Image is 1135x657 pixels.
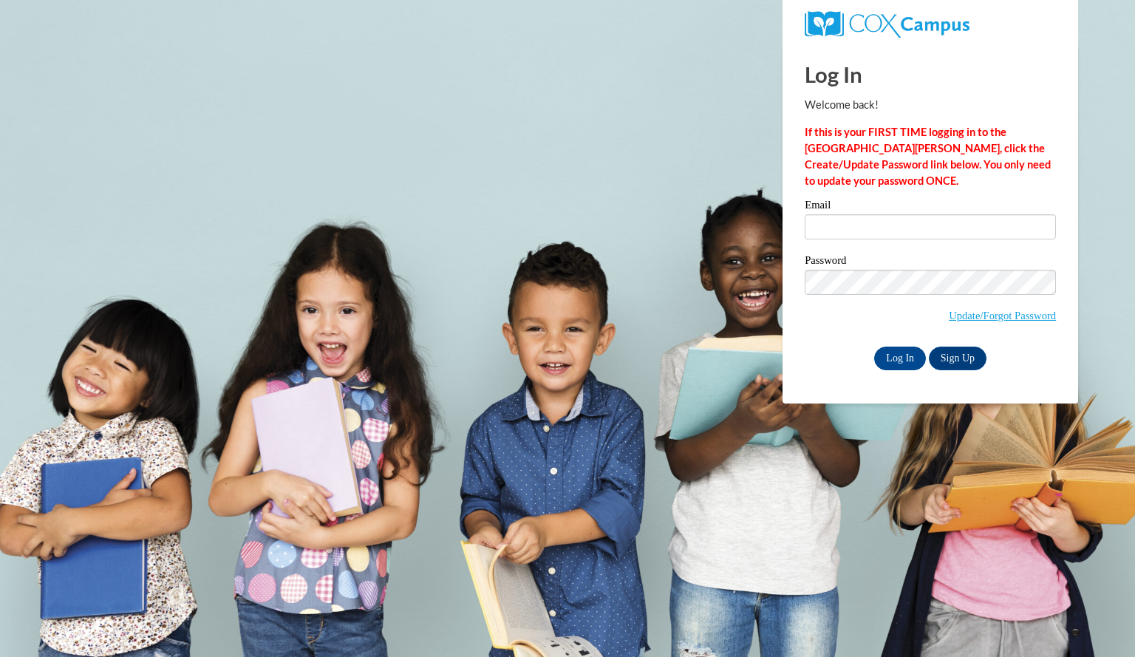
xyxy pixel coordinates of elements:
[929,347,986,370] a: Sign Up
[874,347,926,370] input: Log In
[805,17,969,30] a: COX Campus
[805,255,1056,270] label: Password
[805,97,1056,113] p: Welcome back!
[949,310,1056,321] a: Update/Forgot Password
[805,200,1056,214] label: Email
[805,59,1056,89] h1: Log In
[805,11,969,38] img: COX Campus
[805,126,1051,187] strong: If this is your FIRST TIME logging in to the [GEOGRAPHIC_DATA][PERSON_NAME], click the Create/Upd...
